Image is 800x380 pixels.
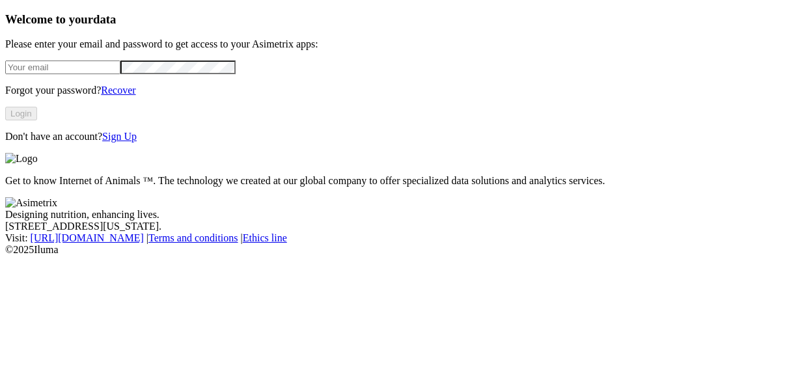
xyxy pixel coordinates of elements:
img: Logo [5,153,38,165]
div: [STREET_ADDRESS][US_STATE]. [5,221,795,232]
a: Terms and conditions [148,232,238,243]
h3: Welcome to your [5,12,795,27]
p: Please enter your email and password to get access to your Asimetrix apps: [5,38,795,50]
a: Recover [101,85,135,96]
button: Login [5,107,37,120]
a: Sign Up [102,131,137,142]
p: Get to know Internet of Animals ™. The technology we created at our global company to offer speci... [5,175,795,187]
img: Asimetrix [5,197,57,209]
span: data [93,12,116,26]
div: © 2025 Iluma [5,244,795,256]
div: Visit : | | [5,232,795,244]
div: Designing nutrition, enhancing lives. [5,209,795,221]
p: Forgot your password? [5,85,795,96]
p: Don't have an account? [5,131,795,142]
a: Ethics line [243,232,287,243]
input: Your email [5,61,120,74]
a: [URL][DOMAIN_NAME] [31,232,144,243]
